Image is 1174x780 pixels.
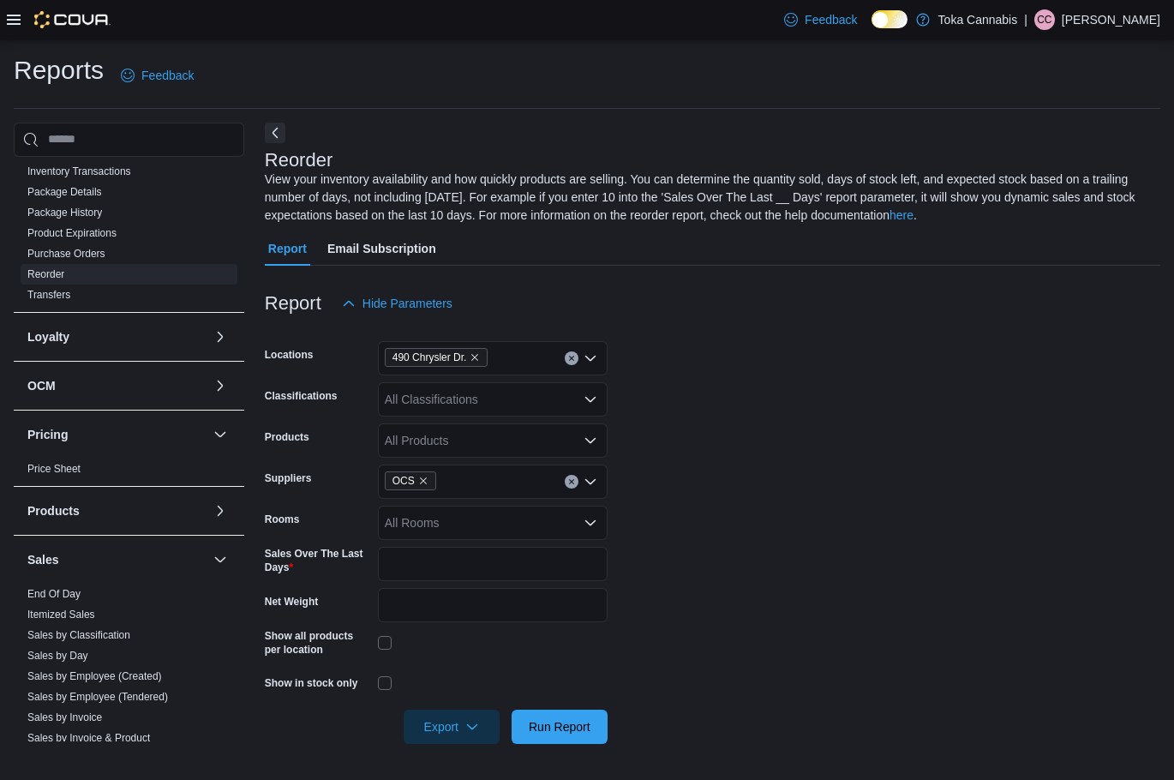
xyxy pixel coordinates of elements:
[27,288,70,302] span: Transfers
[584,516,597,530] button: Open list of options
[27,185,102,199] span: Package Details
[27,587,81,601] span: End Of Day
[27,289,70,301] a: Transfers
[470,352,480,363] button: Remove 490 Chrysler Dr. from selection in this group
[385,348,488,367] span: 490 Chrysler Dr.
[27,206,102,219] span: Package History
[27,377,207,394] button: OCM
[418,476,428,486] button: Remove OCS from selection in this group
[210,375,231,396] button: OCM
[27,463,81,475] a: Price Sheet
[114,58,201,93] a: Feedback
[265,293,321,314] h3: Report
[265,150,332,171] h3: Reorder
[265,389,338,403] label: Classifications
[210,501,231,521] button: Products
[889,208,913,222] a: here
[27,732,150,744] a: Sales by Invoice & Product
[27,650,88,662] a: Sales by Day
[512,710,608,744] button: Run Report
[27,165,131,178] span: Inventory Transactions
[27,328,69,345] h3: Loyalty
[27,670,162,682] a: Sales by Employee (Created)
[14,459,244,486] div: Pricing
[265,629,371,657] label: Show all products per location
[872,28,872,29] span: Dark Mode
[27,226,117,240] span: Product Expirations
[27,649,88,663] span: Sales by Day
[584,393,597,406] button: Open list of options
[265,513,300,526] label: Rooms
[27,588,81,600] a: End Of Day
[265,676,358,690] label: Show in stock only
[265,123,285,143] button: Next
[265,471,312,485] label: Suppliers
[584,475,597,489] button: Open list of options
[27,227,117,239] a: Product Expirations
[210,549,231,570] button: Sales
[265,547,371,574] label: Sales Over The Last Days
[584,351,597,365] button: Open list of options
[584,434,597,447] button: Open list of options
[34,11,111,28] img: Cova
[565,351,578,365] button: Clear input
[335,286,459,321] button: Hide Parameters
[27,207,102,219] a: Package History
[27,328,207,345] button: Loyalty
[327,231,436,266] span: Email Subscription
[27,426,207,443] button: Pricing
[27,247,105,261] span: Purchase Orders
[805,11,857,28] span: Feedback
[27,691,168,703] a: Sales by Employee (Tendered)
[27,711,102,723] a: Sales by Invoice
[265,171,1152,225] div: View your inventory availability and how quickly products are selling. You can determine the quan...
[27,551,207,568] button: Sales
[872,10,907,28] input: Dark Mode
[362,295,452,312] span: Hide Parameters
[27,629,130,641] a: Sales by Classification
[385,471,436,490] span: OCS
[14,53,104,87] h1: Reports
[1062,9,1160,30] p: [PERSON_NAME]
[27,268,64,280] a: Reorder
[27,377,56,394] h3: OCM
[27,690,168,704] span: Sales by Employee (Tendered)
[210,424,231,445] button: Pricing
[777,3,864,37] a: Feedback
[27,186,102,198] a: Package Details
[27,248,105,260] a: Purchase Orders
[27,628,130,642] span: Sales by Classification
[268,231,307,266] span: Report
[210,327,231,347] button: Loyalty
[27,502,207,519] button: Products
[27,426,68,443] h3: Pricing
[141,67,194,84] span: Feedback
[265,595,318,609] label: Net Weight
[27,551,59,568] h3: Sales
[1034,9,1055,30] div: Corey Crossman
[265,348,314,362] label: Locations
[938,9,1018,30] p: Toka Cannabis
[565,475,578,489] button: Clear input
[27,731,150,745] span: Sales by Invoice & Product
[27,669,162,683] span: Sales by Employee (Created)
[27,502,80,519] h3: Products
[1024,9,1027,30] p: |
[392,472,415,489] span: OCS
[529,718,590,735] span: Run Report
[404,710,500,744] button: Export
[414,710,489,744] span: Export
[1037,9,1051,30] span: CC
[27,145,165,157] a: Inventory On Hand by Product
[27,267,64,281] span: Reorder
[27,609,95,621] a: Itemized Sales
[27,462,81,476] span: Price Sheet
[14,58,244,312] div: Inventory
[392,349,467,366] span: 490 Chrysler Dr.
[27,711,102,724] span: Sales by Invoice
[27,608,95,621] span: Itemized Sales
[265,430,309,444] label: Products
[27,165,131,177] a: Inventory Transactions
